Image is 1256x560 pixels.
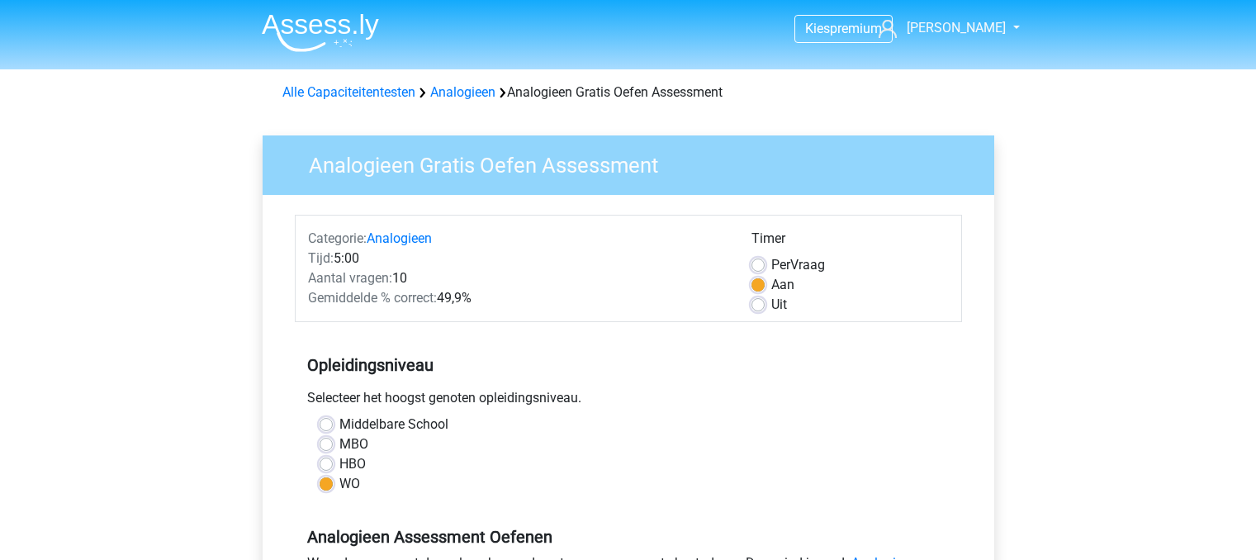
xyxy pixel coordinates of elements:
div: 5:00 [296,249,739,268]
span: Categorie: [308,230,367,246]
span: [PERSON_NAME] [907,20,1006,36]
a: Alle Capaciteitentesten [282,84,415,100]
label: Uit [771,295,787,315]
h3: Analogieen Gratis Oefen Assessment [289,146,982,178]
span: Per [771,257,790,273]
div: 49,9% [296,288,739,308]
a: Kiespremium [795,17,892,40]
h5: Opleidingsniveau [307,349,950,382]
img: Assessly [262,13,379,52]
div: 10 [296,268,739,288]
label: HBO [339,454,366,474]
div: Selecteer het hoogst genoten opleidingsniveau. [295,388,962,415]
span: Tijd: [308,250,334,266]
label: MBO [339,434,368,454]
label: Middelbare School [339,415,448,434]
label: Vraag [771,255,825,275]
a: Analogieen [430,84,495,100]
label: Aan [771,275,794,295]
a: Analogieen [367,230,432,246]
span: Kies [805,21,830,36]
div: Timer [751,229,949,255]
span: Aantal vragen: [308,270,392,286]
a: [PERSON_NAME] [872,18,1007,38]
span: Gemiddelde % correct: [308,290,437,306]
div: Analogieen Gratis Oefen Assessment [276,83,981,102]
h5: Analogieen Assessment Oefenen [307,527,950,547]
span: premium [830,21,882,36]
label: WO [339,474,360,494]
